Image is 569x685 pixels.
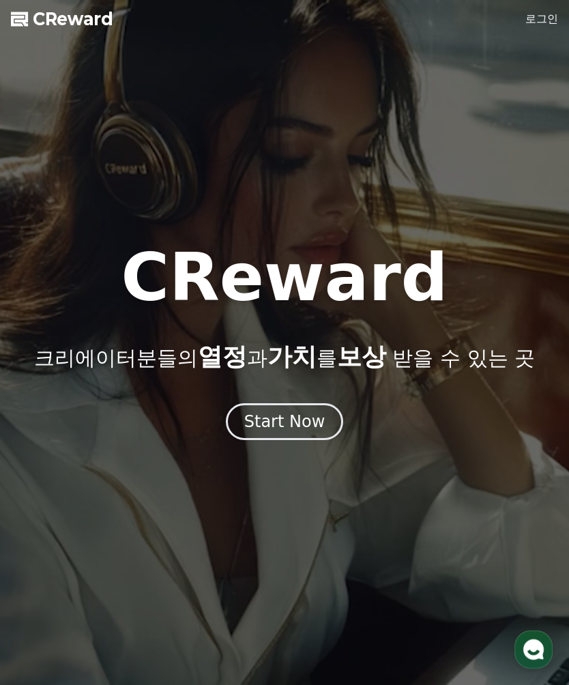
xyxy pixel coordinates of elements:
a: 대화 [90,433,176,467]
span: CReward [33,8,113,30]
p: 크리에이터분들의 과 를 받을 수 있는 곳 [34,343,535,370]
span: 가치 [267,342,317,370]
button: Start Now [226,403,344,440]
a: 설정 [176,433,262,467]
span: 홈 [43,453,51,464]
span: 보상 [337,342,386,370]
a: 로그인 [525,11,558,27]
a: CReward [11,8,113,30]
div: Start Now [244,411,325,433]
h1: CReward [121,245,448,310]
span: 대화 [125,454,141,465]
a: 홈 [4,433,90,467]
span: 열정 [198,342,247,370]
a: Start Now [226,417,344,430]
span: 설정 [211,453,227,464]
